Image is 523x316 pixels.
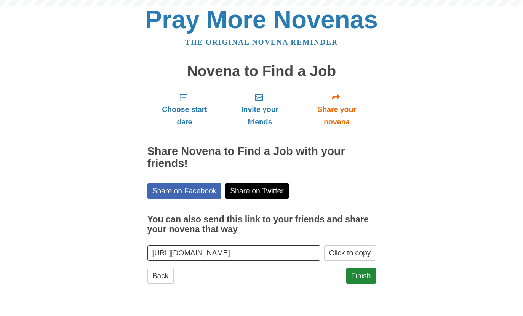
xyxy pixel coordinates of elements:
a: Share on Facebook [147,183,222,199]
a: Share on Twitter [225,183,289,199]
span: Invite your friends [229,103,290,128]
h3: You can also send this link to your friends and share your novena that way [147,215,376,234]
button: Click to copy [324,245,376,261]
a: Finish [346,268,376,284]
span: Choose start date [155,103,214,128]
h1: Novena to Find a Job [147,63,376,80]
a: Pray More Novenas [145,5,378,34]
a: Share your novena [298,87,376,132]
a: Choose start date [147,87,222,132]
span: Share your novena [305,103,368,128]
a: The original novena reminder [185,38,338,46]
a: Back [147,268,174,284]
a: Invite your friends [222,87,297,132]
h2: Share Novena to Find a Job with your friends! [147,145,376,170]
